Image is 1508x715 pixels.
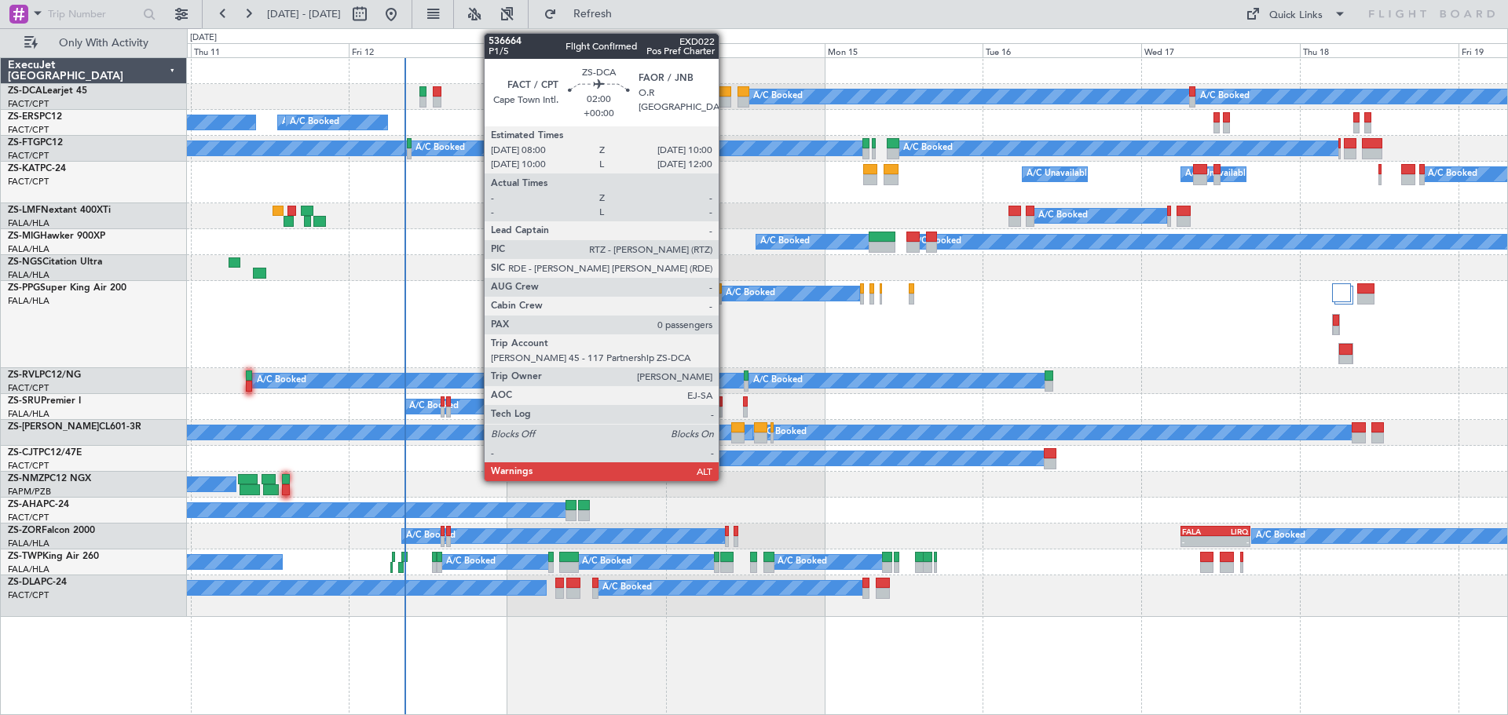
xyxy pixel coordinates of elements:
div: A/C Booked [602,576,652,600]
span: Only With Activity [41,38,166,49]
span: Refresh [560,9,626,20]
span: ZS-SRU [8,396,41,406]
div: A/C Booked [753,85,803,108]
a: ZS-NGSCitation Ultra [8,257,102,267]
div: A/C Booked [726,282,775,305]
a: ZS-SRUPremier I [8,396,81,406]
span: ZS-RVL [8,370,39,380]
span: ZS-DLA [8,578,41,587]
div: A/C Booked [753,369,803,392]
span: ZS-FTG [8,138,40,148]
a: ZS-KATPC-24 [8,164,66,173]
a: ZS-MIGHawker 900XP [8,232,105,241]
div: A/C Unavailable [1185,162,1250,186]
div: A/C Booked [1038,204,1088,228]
a: ZS-FTGPC12 [8,138,63,148]
div: Thu 18 [1300,43,1459,57]
div: A/C Booked [446,550,496,574]
div: A/C Booked [257,369,306,392]
span: ZS-KAT [8,164,40,173]
a: FACT/CPT [8,382,49,394]
button: Refresh [536,2,631,27]
a: ZS-ERSPC12 [8,112,62,122]
div: A/C Unavailable [1027,162,1092,186]
div: Thu 11 [191,43,350,57]
div: A/C Booked [290,111,339,134]
a: FALA/HLA [8,217,49,229]
a: FACT/CPT [8,460,49,472]
a: ZS-PPGSuper King Air 200 [8,283,126,293]
a: ZS-ZORFalcon 2000 [8,526,95,535]
div: A/C Booked [406,524,456,548]
div: [DATE] [190,31,217,45]
span: ZS-DCA [8,86,42,96]
div: A/C Booked [582,550,631,574]
span: ZS-PPG [8,283,40,293]
div: A/C Booked [409,395,459,418]
div: - [1215,537,1249,546]
a: FACT/CPT [8,589,49,601]
a: ZS-LMFNextant 400XTi [8,206,111,215]
a: ZS-TWPKing Air 260 [8,552,99,561]
a: ZS-NMZPC12 NGX [8,474,91,483]
div: A/C Booked [1200,85,1250,108]
a: ZS-DCALearjet 45 [8,86,87,96]
div: FALA [1182,527,1216,536]
div: A/C Booked [760,230,810,254]
div: A/C Booked [757,421,807,444]
span: ZS-AHA [8,500,43,509]
a: FACT/CPT [8,512,49,523]
a: FACT/CPT [8,124,49,136]
input: Trip Number [48,2,138,26]
button: Quick Links [1238,2,1354,27]
a: FALA/HLA [8,408,49,420]
a: FALA/HLA [8,269,49,281]
div: A/C Booked [1428,162,1477,186]
div: A/C Booked [1256,524,1305,548]
span: ZS-NMZ [8,474,44,483]
span: ZS-MIG [8,232,40,241]
a: FALA/HLA [8,243,49,255]
span: ZS-ERS [8,112,39,122]
span: ZS-NGS [8,257,42,267]
a: FAPM/PZB [8,486,51,498]
a: ZS-RVLPC12/NG [8,370,81,380]
span: ZS-[PERSON_NAME] [8,422,99,432]
a: FALA/HLA [8,295,49,307]
div: Quick Links [1269,8,1323,24]
span: ZS-TWP [8,552,42,561]
span: ZS-LMF [8,206,41,215]
div: A/C Booked [581,447,631,470]
a: ZS-[PERSON_NAME]CL601-3R [8,422,141,432]
div: - [1182,537,1216,546]
a: ZS-CJTPC12/47E [8,448,82,458]
a: FALA/HLA [8,538,49,549]
span: ZS-CJT [8,448,38,458]
div: Tue 16 [983,43,1141,57]
a: ZS-AHAPC-24 [8,500,69,509]
a: FACT/CPT [8,150,49,162]
div: LIRQ [1215,527,1249,536]
div: Sat 13 [507,43,666,57]
a: FALA/HLA [8,564,49,575]
div: Wed 17 [1141,43,1300,57]
div: Sun 14 [666,43,825,57]
div: A/C Booked [282,111,331,134]
a: FACT/CPT [8,98,49,110]
a: FACT/CPT [8,176,49,188]
div: A/C Booked [778,550,827,574]
div: A/C Booked [415,137,465,160]
a: ZS-DLAPC-24 [8,578,67,587]
div: Fri 12 [349,43,507,57]
span: ZS-ZOR [8,526,42,535]
button: Only With Activity [17,31,170,56]
div: A/C Booked [903,137,953,160]
span: [DATE] - [DATE] [267,7,341,21]
div: Mon 15 [825,43,983,57]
